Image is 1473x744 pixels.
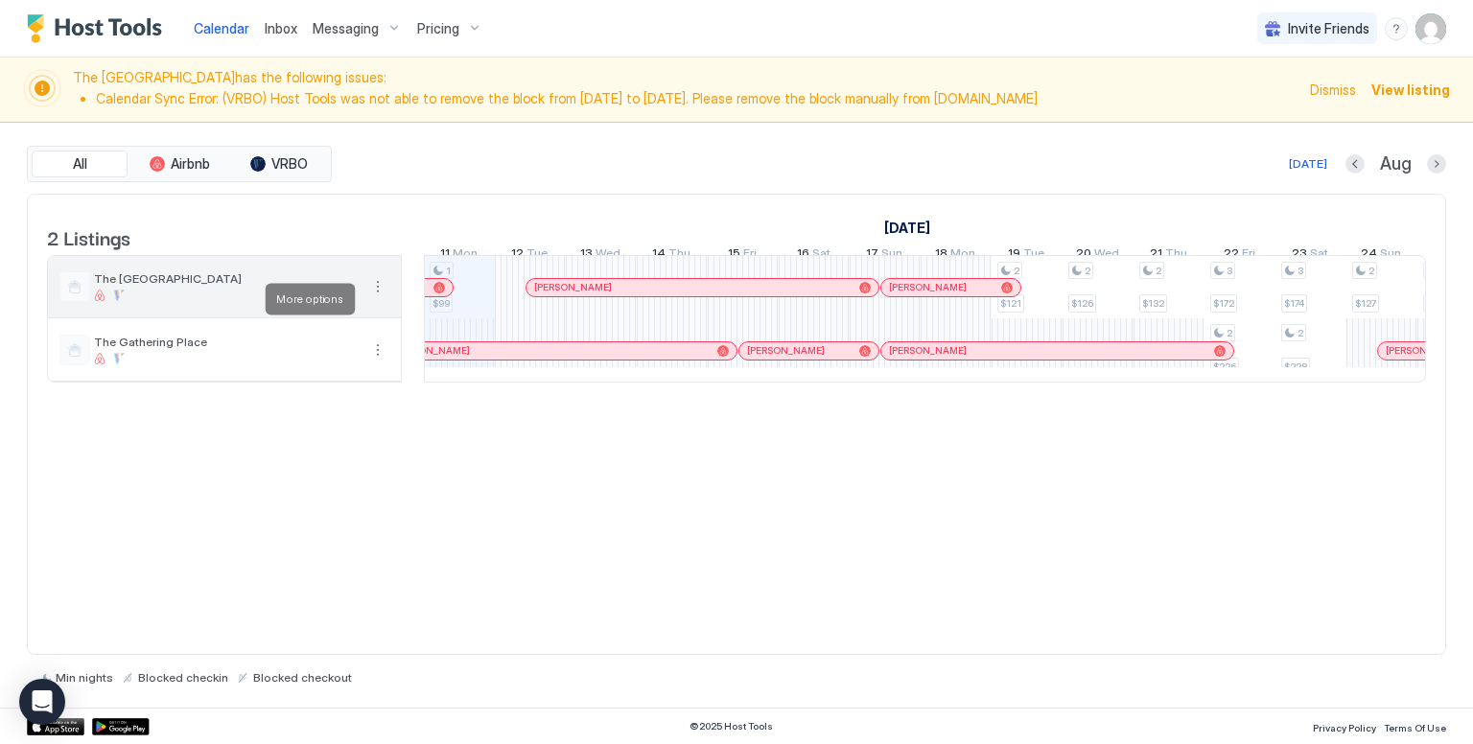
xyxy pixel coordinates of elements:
a: August 13, 2025 [575,242,625,269]
span: [PERSON_NAME] [747,344,825,357]
span: [PERSON_NAME] [889,344,967,357]
span: Privacy Policy [1313,722,1376,733]
span: 2 [1156,265,1161,277]
button: All [32,151,128,177]
span: $228 [1284,360,1307,373]
button: Airbnb [131,151,227,177]
span: Min nights [56,670,113,685]
span: 22 [1224,245,1239,266]
span: Mon [950,245,975,266]
span: The Gathering Place [94,335,359,349]
span: 2 [1227,327,1232,339]
a: August 12, 2025 [506,242,552,269]
span: Tue [526,245,548,266]
span: Calendar [194,20,249,36]
a: August 20, 2025 [1071,242,1124,269]
div: Dismiss [1310,80,1356,100]
span: $99 [433,297,450,310]
div: menu [1385,17,1408,40]
span: The [GEOGRAPHIC_DATA] [94,271,359,286]
button: [DATE] [1286,152,1330,175]
span: Sat [1310,245,1328,266]
span: [PERSON_NAME] [534,281,612,293]
span: 20 [1076,245,1091,266]
span: 12 [511,245,524,266]
button: Previous month [1345,154,1365,174]
a: Google Play Store [92,718,150,735]
a: Host Tools Logo [27,14,171,43]
span: 3 [1227,265,1232,277]
span: VRBO [271,155,308,173]
span: 2 [1014,265,1019,277]
a: August 24, 2025 [1356,242,1406,269]
span: $121 [1000,297,1021,310]
button: More options [366,338,389,361]
a: August 22, 2025 [1219,242,1260,269]
span: $174 [1284,297,1304,310]
span: Fri [743,245,757,266]
span: 18 [935,245,947,266]
span: Aug [1380,153,1412,175]
span: $172 [1213,297,1234,310]
span: 19 [1008,245,1020,266]
span: $226 [1213,360,1236,373]
div: View listing [1371,80,1450,100]
span: $126 [1071,297,1093,310]
a: August 18, 2025 [930,242,980,269]
span: 2 [1298,327,1303,339]
a: August 11, 2025 [435,242,482,269]
button: Next month [1427,154,1446,174]
li: Calendar Sync Error: (VRBO) Host Tools was not able to remove the block from [DATE] to [DATE]. Pl... [96,90,1298,107]
span: Airbnb [171,155,210,173]
span: Terms Of Use [1384,722,1446,733]
span: Messaging [313,20,379,37]
span: 1 [446,265,451,277]
div: Open Intercom Messenger [19,679,65,725]
span: © 2025 Host Tools [690,720,773,732]
a: August 15, 2025 [723,242,761,269]
span: Inbox [265,20,297,36]
span: [PERSON_NAME] [392,344,470,357]
div: User profile [1415,13,1446,44]
span: Sun [881,245,902,266]
div: [DATE] [1289,155,1327,173]
a: August 16, 2025 [792,242,835,269]
span: 14 [652,245,666,266]
span: Tue [1023,245,1044,266]
span: Blocked checkout [253,670,352,685]
div: tab-group [27,146,332,182]
div: menu [366,338,389,361]
a: August 1, 2025 [879,214,935,242]
span: 3 [1298,265,1303,277]
span: More options [276,291,343,308]
button: More options [366,275,389,298]
span: Mon [453,245,478,266]
span: Thu [1165,245,1187,266]
span: 11 [440,245,450,266]
span: Thu [668,245,690,266]
a: August 23, 2025 [1287,242,1333,269]
span: 2 [1085,265,1090,277]
span: Sun [1380,245,1401,266]
a: App Store [27,718,84,735]
span: 15 [728,245,740,266]
div: menu [366,275,389,298]
span: Sat [812,245,830,266]
span: $132 [1142,297,1164,310]
span: 2 [1368,265,1374,277]
span: 17 [866,245,878,266]
span: $127 [1355,297,1376,310]
span: [PERSON_NAME] [889,281,967,293]
a: Inbox [265,18,297,38]
span: 21 [1150,245,1162,266]
span: Fri [1242,245,1255,266]
a: Privacy Policy [1313,716,1376,736]
a: Calendar [194,18,249,38]
a: Terms Of Use [1384,716,1446,736]
a: August 19, 2025 [1003,242,1049,269]
span: 2 Listings [47,222,130,251]
span: Wed [596,245,620,266]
